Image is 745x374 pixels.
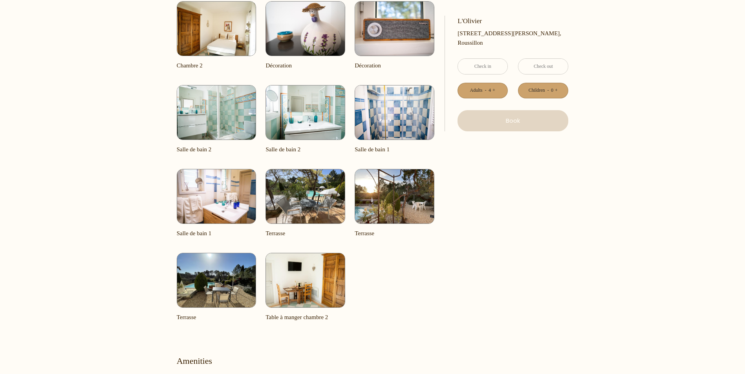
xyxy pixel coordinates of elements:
img: 17449811093481.jpg [177,85,256,140]
p: Amenities [177,356,434,366]
p: Terrasse [177,312,256,322]
p: Book [460,116,566,125]
p: L'Olivier [458,16,568,27]
div: 4 [488,87,492,94]
p: Salle de bain 1 [177,229,256,238]
p: Chambre 2 [177,61,256,70]
p: Décoration [355,61,434,70]
img: 17449808068284.jpg [177,1,256,56]
a: + [555,87,558,94]
p: Salle de bain 1 [355,145,434,154]
img: 17449817009126.jpeg [355,169,434,224]
img: 17449816690015.jpeg [265,169,345,224]
p: Décoration [265,61,345,70]
img: 17449819046313.jpg [265,253,345,308]
span: [STREET_ADDRESS][PERSON_NAME], [458,29,568,38]
img: 174498111999.jpg [265,85,345,140]
p: Salle de bain 2 [265,145,345,154]
p: Terrasse [355,229,434,238]
img: 17449811306228.jpg [355,85,434,140]
button: Book [458,110,568,131]
div: 0 [551,87,554,94]
p: Table à manger chambre 2 [265,312,345,322]
div: Children [529,87,545,94]
input: Check in [458,59,507,74]
a: - [485,87,487,94]
a: - [547,87,549,94]
img: 17449811407999.jpg [177,169,256,224]
img: 17449814018588.jpg [355,1,434,56]
p: Terrasse [265,229,345,238]
a: + [492,87,495,94]
input: Check out [518,59,568,74]
p: Salle de bain 2 [177,145,256,154]
img: 17449817483705.jpeg [177,253,256,308]
div: Adults [470,87,482,94]
img: 17449813908968.jpg [265,1,345,56]
p: Roussillon [458,29,568,47]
